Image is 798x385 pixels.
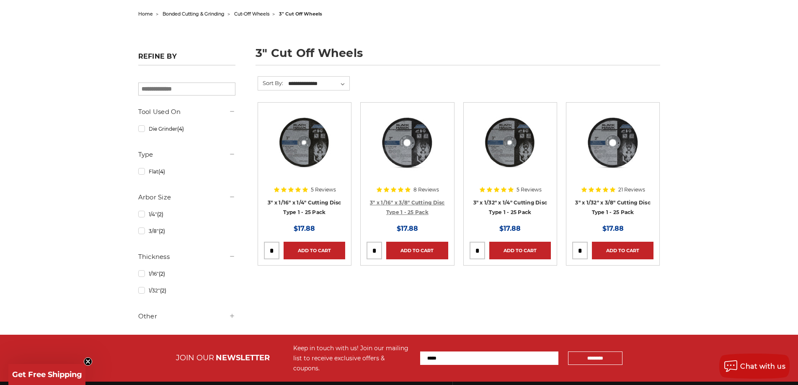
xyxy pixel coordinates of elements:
[138,252,235,262] h5: Thickness
[160,287,166,294] span: (2)
[374,109,441,176] img: 3" x 1/16" x 3/8" Cutting Disc
[8,364,85,385] div: Get Free ShippingClose teaser
[138,164,235,179] a: Flat
[12,370,82,379] span: Get Free Shipping
[287,78,349,90] select: Sort By:
[264,109,345,190] a: 3” x .0625” x 1/4” Die Grinder Cut-Off Wheels by Black Hawk Abrasives
[719,354,790,379] button: Chat with us
[138,207,235,222] a: 1/4"
[592,242,653,259] a: Add to Cart
[138,311,235,321] h5: Other
[579,109,646,176] img: 3" x 1/32" x 3/8" Cut Off Wheel
[138,52,235,65] h5: Refine by
[234,11,269,17] a: cut-off wheels
[602,225,624,233] span: $17.88
[572,109,653,190] a: 3" x 1/32" x 3/8" Cut Off Wheel
[177,126,184,132] span: (4)
[158,168,165,175] span: (4)
[311,187,336,192] span: 5 Reviews
[256,47,660,65] h1: 3" cut off wheels
[176,353,214,362] span: JOIN OUR
[489,242,551,259] a: Add to Cart
[138,121,235,136] a: Die Grinder
[157,211,163,217] span: (2)
[618,187,645,192] span: 21 Reviews
[397,225,418,233] span: $17.88
[271,109,338,176] img: 3” x .0625” x 1/4” Die Grinder Cut-Off Wheels by Black Hawk Abrasives
[740,362,785,370] span: Chat with us
[159,228,165,234] span: (2)
[284,242,345,259] a: Add to Cart
[294,225,315,233] span: $17.88
[413,187,439,192] span: 8 Reviews
[517,187,542,192] span: 5 Reviews
[138,266,235,281] a: 1/16"
[138,107,235,117] h5: Tool Used On
[470,109,551,190] a: 3" x 1/32" x 1/4" Cutting Disc
[386,242,448,259] a: Add to Cart
[268,199,341,215] a: 3" x 1/16" x 1/4" Cutting Disc Type 1 - 25 Pack
[293,343,412,373] div: Keep in touch with us! Join our mailing list to receive exclusive offers & coupons.
[84,357,92,366] button: Close teaser
[138,283,235,298] a: 1/32"
[499,225,521,233] span: $17.88
[575,199,651,215] a: 3" x 1/32" x 3/8" Cutting Disc Type 1 - 25 Pack
[370,199,445,215] a: 3" x 1/16" x 3/8" Cutting Disc Type 1 - 25 Pack
[138,11,153,17] a: home
[473,199,547,215] a: 3" x 1/32" x 1/4" Cutting Disc Type 1 - 25 Pack
[138,150,235,160] h5: Type
[477,109,544,176] img: 3" x 1/32" x 1/4" Cutting Disc
[163,11,225,17] a: bonded cutting & grinding
[159,271,165,277] span: (2)
[138,192,235,202] h5: Arbor Size
[138,224,235,238] a: 3/8"
[258,77,283,89] label: Sort By:
[216,353,270,362] span: NEWSLETTER
[367,109,448,190] a: 3" x 1/16" x 3/8" Cutting Disc
[279,11,322,17] span: 3" cut off wheels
